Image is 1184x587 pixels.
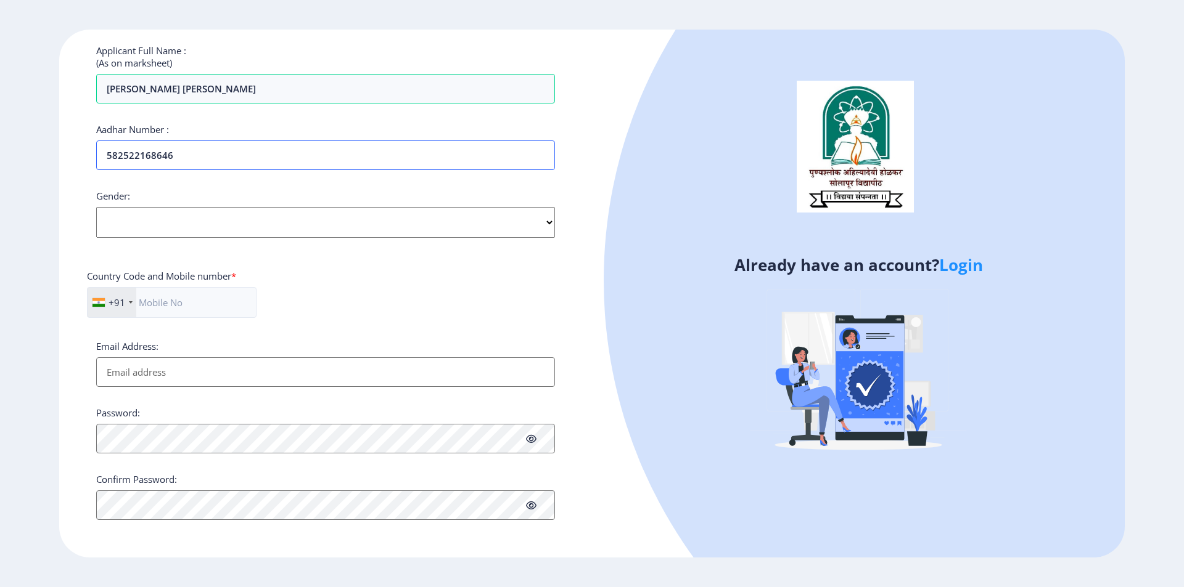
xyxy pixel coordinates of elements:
[96,340,158,352] label: Email Address:
[939,254,983,276] a: Login
[87,270,236,282] label: Country Code and Mobile number
[96,123,169,136] label: Aadhar Number :
[87,287,257,318] input: Mobile No
[96,140,555,170] input: Aadhar Number
[88,288,136,317] div: India (भारत): +91
[750,265,966,481] img: Verified-rafiki.svg
[601,255,1116,275] h4: Already have an account?
[96,190,130,202] label: Gender:
[96,44,186,69] label: Applicant Full Name : (As on marksheet)
[96,407,140,419] label: Password:
[96,74,555,103] input: Full Name
[96,357,555,387] input: Email address
[109,296,125,309] div: +91
[797,81,914,213] img: logo
[96,473,177,485] label: Confirm Password:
